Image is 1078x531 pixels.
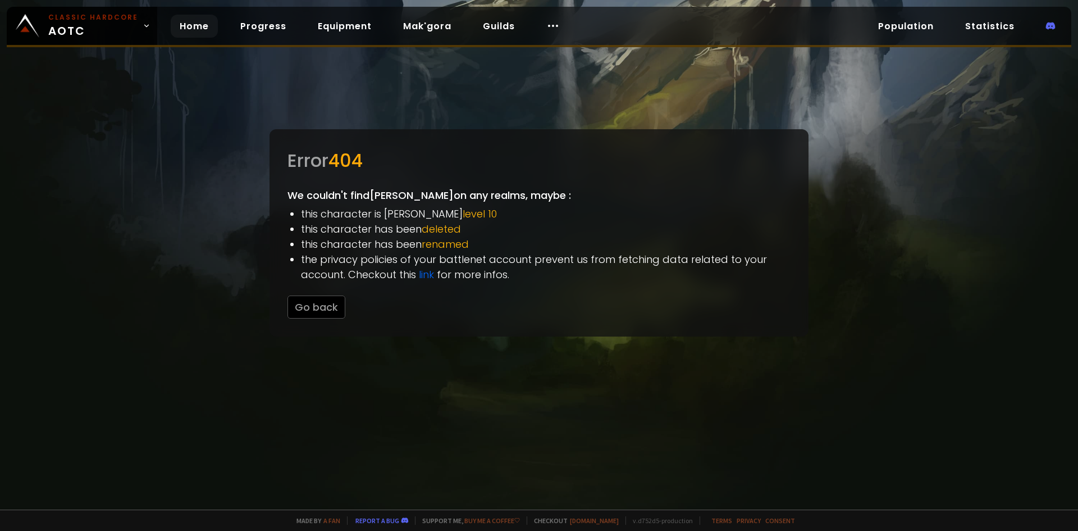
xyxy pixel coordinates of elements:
[711,516,732,525] a: Terms
[869,15,943,38] a: Population
[464,516,520,525] a: Buy me a coffee
[737,516,761,525] a: Privacy
[48,12,138,22] small: Classic Hardcore
[301,206,791,221] li: this character is [PERSON_NAME]
[422,222,461,236] span: deleted
[171,15,218,38] a: Home
[355,516,399,525] a: Report a bug
[301,221,791,237] li: this character has been
[765,516,795,525] a: Consent
[328,148,363,173] span: 404
[625,516,693,525] span: v. d752d5 - production
[290,516,340,525] span: Made by
[287,296,345,319] button: Go back
[527,516,619,525] span: Checkout
[570,516,619,525] a: [DOMAIN_NAME]
[301,252,791,282] li: the privacy policies of your battlenet account prevent us from fetching data related to your acco...
[474,15,524,38] a: Guilds
[7,7,157,45] a: Classic HardcoreAOTC
[301,237,791,252] li: this character has been
[463,207,497,221] span: level 10
[269,129,808,337] div: We couldn't find [PERSON_NAME] on any realms, maybe :
[422,237,469,251] span: renamed
[287,300,345,314] a: Go back
[231,15,295,38] a: Progress
[956,15,1024,38] a: Statistics
[309,15,381,38] a: Equipment
[287,147,791,174] div: Error
[323,516,340,525] a: a fan
[415,516,520,525] span: Support me,
[48,12,138,39] span: AOTC
[394,15,460,38] a: Mak'gora
[419,267,434,282] a: link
